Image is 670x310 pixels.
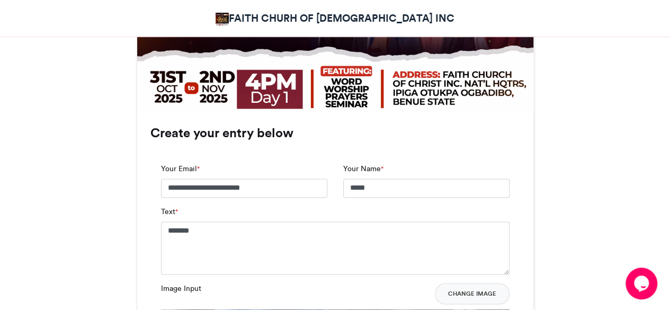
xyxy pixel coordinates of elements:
[161,206,178,217] label: Text
[343,163,383,174] label: Your Name
[150,127,520,139] h3: Create your entry below
[216,13,229,26] img: FAITH CHURH OF CHRIST INC
[626,268,659,299] iframe: chat widget
[161,283,201,294] label: Image Input
[435,283,510,304] button: Change Image
[216,11,454,26] a: FAITH CHURH OF [DEMOGRAPHIC_DATA] INC
[161,163,200,174] label: Your Email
